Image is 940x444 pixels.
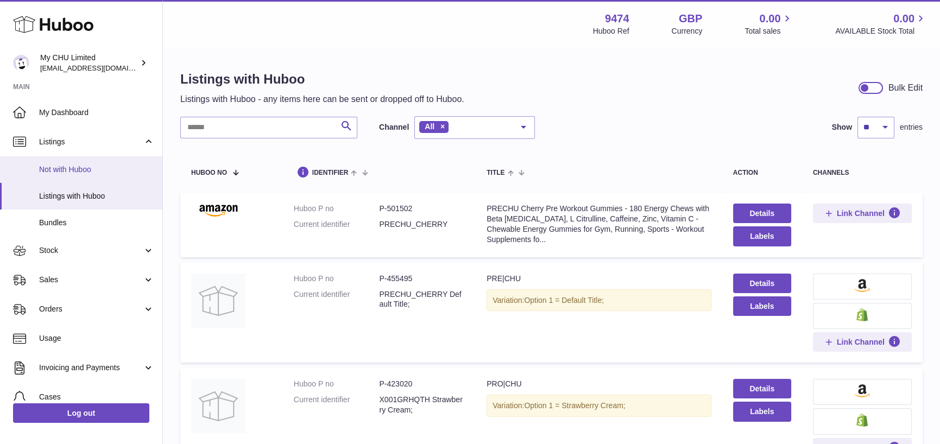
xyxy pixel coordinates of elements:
dd: X001GRHQTH Strawberry Cream; [379,395,465,415]
label: Channel [379,122,409,132]
span: Not with Huboo [39,164,154,175]
span: Stock [39,245,143,256]
span: [EMAIL_ADDRESS][DOMAIN_NAME] [40,64,160,72]
img: amazon-small.png [854,279,870,292]
div: PRECHU Cherry Pre Workout Gummies - 180 Energy Chews with Beta [MEDICAL_DATA], L Citrulline, Caff... [487,204,711,245]
span: Link Channel [837,208,885,218]
div: Huboo Ref [593,26,629,36]
img: amazon-small.png [854,384,870,397]
span: Listings with Huboo [39,191,154,201]
strong: 9474 [605,11,629,26]
div: action [733,169,791,176]
a: Details [733,204,791,223]
a: 0.00 Total sales [745,11,793,36]
dt: Current identifier [294,289,380,310]
span: 0.00 [760,11,781,26]
span: Listings [39,137,143,147]
a: Details [733,274,791,293]
dt: Current identifier [294,219,380,230]
span: Option 1 = Strawberry Cream; [524,401,625,410]
dd: PRECHU_CHERRY [379,219,465,230]
button: Labels [733,226,791,246]
div: channels [813,169,912,176]
dt: Huboo P no [294,379,380,389]
span: Invoicing and Payments [39,363,143,373]
span: identifier [312,169,349,176]
img: shopify-small.png [856,414,868,427]
dd: PRECHU_CHERRY Default Title; [379,289,465,310]
div: Variation: [487,289,711,312]
div: My CHU Limited [40,53,138,73]
span: Bundles [39,218,154,228]
div: PRE|CHU [487,274,711,284]
img: PRECHU Cherry Pre Workout Gummies - 180 Energy Chews with Beta Alanine, L Citrulline, Caffeine, Z... [191,204,245,217]
dt: Current identifier [294,395,380,415]
img: shopify-small.png [856,308,868,321]
span: My Dashboard [39,107,154,118]
div: Bulk Edit [888,82,923,94]
span: Orders [39,304,143,314]
span: entries [900,122,923,132]
span: All [425,122,434,131]
a: Log out [13,403,149,423]
label: Show [832,122,852,132]
img: PRO|CHU [191,379,245,433]
img: internalAdmin-9474@internal.huboo.com [13,55,29,71]
button: Labels [733,296,791,316]
span: 0.00 [893,11,914,26]
img: PRE|CHU [191,274,245,328]
dt: Huboo P no [294,204,380,214]
button: Link Channel [813,332,912,352]
span: AVAILABLE Stock Total [835,26,927,36]
strong: GBP [679,11,702,26]
span: Option 1 = Default Title; [524,296,604,305]
button: Labels [733,402,791,421]
dt: Huboo P no [294,274,380,284]
span: title [487,169,504,176]
span: Cases [39,392,154,402]
div: Currency [672,26,703,36]
div: PRO|CHU [487,379,711,389]
span: Total sales [745,26,793,36]
span: Usage [39,333,154,344]
span: Sales [39,275,143,285]
button: Link Channel [813,204,912,223]
dd: P-423020 [379,379,465,389]
h1: Listings with Huboo [180,71,464,88]
span: Link Channel [837,337,885,347]
p: Listings with Huboo - any items here can be sent or dropped off to Huboo. [180,93,464,105]
dd: P-455495 [379,274,465,284]
a: Details [733,379,791,398]
div: Variation: [487,395,711,417]
dd: P-501502 [379,204,465,214]
a: 0.00 AVAILABLE Stock Total [835,11,927,36]
span: Huboo no [191,169,227,176]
